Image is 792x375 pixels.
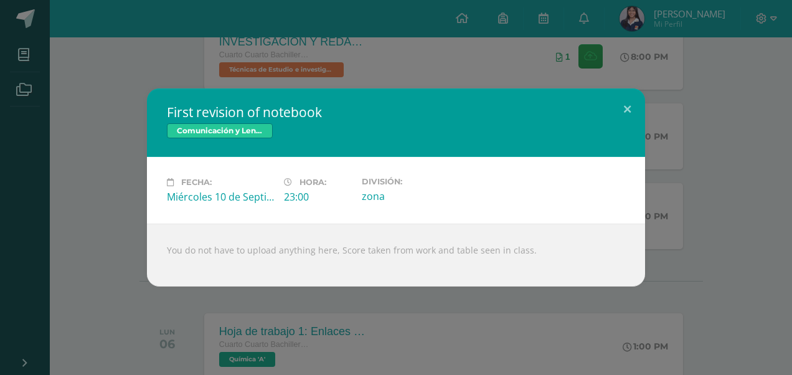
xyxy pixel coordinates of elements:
[147,224,645,287] div: You do not have to upload anything here, Score taken from work and table seen in class.
[362,177,469,186] label: División:
[610,88,645,131] button: Close (Esc)
[167,190,274,204] div: Miércoles 10 de Septiembre
[167,123,273,138] span: Comunicación y Lenguaje L3 (Inglés Técnico) 4
[181,178,212,187] span: Fecha:
[167,103,625,121] h2: First revision of notebook
[299,178,326,187] span: Hora:
[284,190,352,204] div: 23:00
[362,189,469,203] div: zona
